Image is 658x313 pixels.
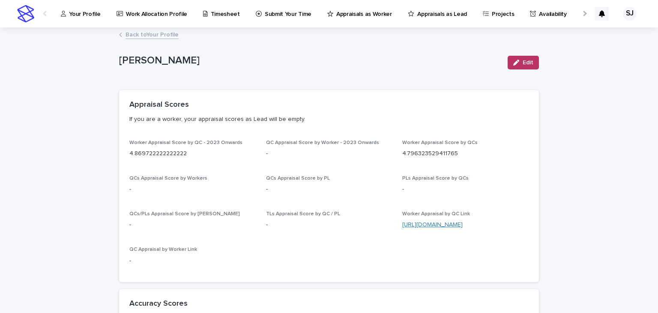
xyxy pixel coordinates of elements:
[129,149,256,158] p: 4.869722222222222
[266,211,340,217] span: TLs Appraisal Score by QC / PL
[266,220,392,229] p: -
[129,220,256,229] p: -
[266,149,392,158] p: -
[129,176,207,181] span: QCs Appraisal Score by Workers
[402,222,463,228] a: [URL][DOMAIN_NAME]
[129,247,197,252] span: QC Appraisal by Worker Link
[402,176,469,181] span: PLs Appraisal Score by QCs
[266,185,392,194] p: -
[126,29,179,39] a: Back toYour Profile
[402,149,529,158] p: 4.796323529411765
[266,140,379,145] span: QC Appraisal Score by Worker - 2023 Onwards
[129,256,256,265] p: -
[129,115,525,123] p: If you are a worker, your appraisal scores as Lead will be empty.
[119,54,501,67] p: [PERSON_NAME]
[266,176,330,181] span: QCs Appraisal Score by PL
[402,185,529,194] p: -
[129,140,242,145] span: Worker Appraisal Score by QC - 2023 Onwards
[129,100,189,110] h2: Appraisal Scores
[129,211,240,217] span: QCs/PLs Appraisal Score by [PERSON_NAME]
[17,5,34,22] img: stacker-logo-s-only.png
[402,140,478,145] span: Worker Appraisal Score by QCs
[623,7,637,21] div: SJ
[129,185,256,194] p: -
[129,299,188,309] h2: Accuracy Scores
[508,56,539,69] button: Edit
[523,60,533,66] span: Edit
[402,211,470,217] span: Worker Appraisal by QC Link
